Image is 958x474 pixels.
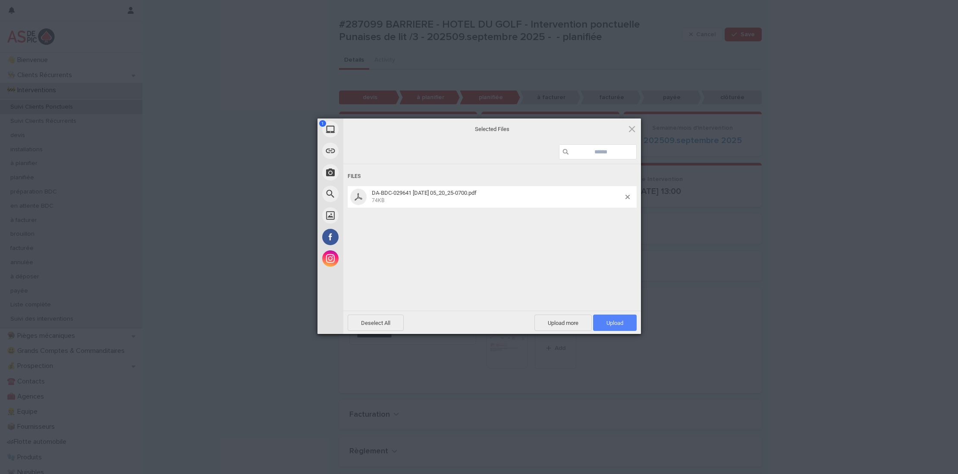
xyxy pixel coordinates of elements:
[317,183,421,205] div: Web Search
[317,118,421,140] div: My Device
[406,125,578,133] span: Selected Files
[317,162,421,183] div: Take Photo
[534,315,592,331] span: Upload more
[372,197,384,203] span: 74KB
[317,248,421,269] div: Instagram
[317,205,421,226] div: Unsplash
[348,315,404,331] span: Deselect All
[593,315,637,331] span: Upload
[627,124,637,134] span: Click here or hit ESC to close picker
[369,190,625,204] span: DA-BDC-029641 2025-09-11 05_20_25-0700.pdf
[372,190,477,196] span: DA-BDC-029641 [DATE] 05_20_25-0700.pdf
[348,168,637,184] div: Files
[317,226,421,248] div: Facebook
[606,320,623,326] span: Upload
[317,140,421,162] div: Link (URL)
[319,120,326,127] span: 1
